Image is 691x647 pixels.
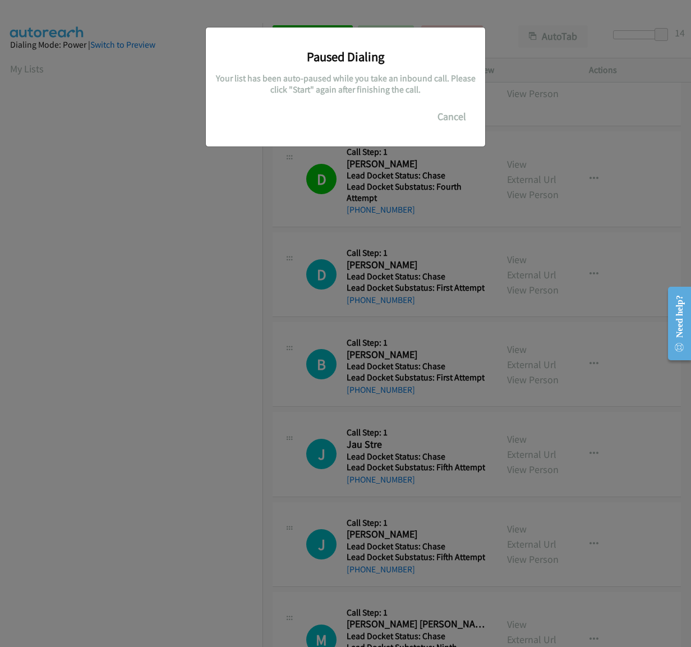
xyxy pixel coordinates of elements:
[214,49,477,65] h3: Paused Dialing
[427,105,477,128] button: Cancel
[214,73,477,95] h5: Your list has been auto-paused while you take an inbound call. Please click "Start" again after f...
[658,279,691,368] iframe: Resource Center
